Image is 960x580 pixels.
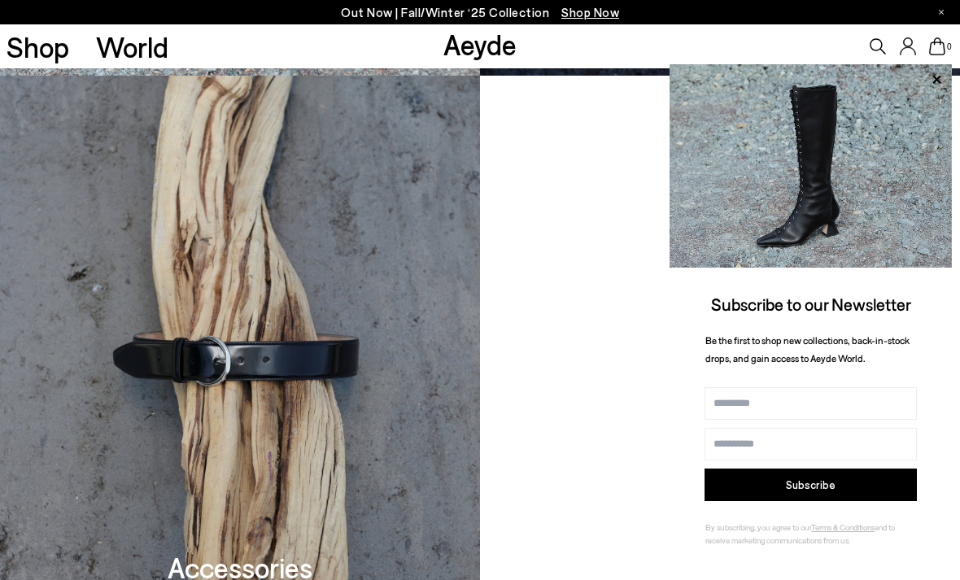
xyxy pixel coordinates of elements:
a: Terms & Conditions [811,522,875,532]
span: Subscribe to our Newsletter [711,294,911,314]
span: 0 [945,42,953,51]
button: Subscribe [705,469,917,501]
a: Aeyde [443,27,517,61]
img: 2a6287a1333c9a56320fd6e7b3c4a9a9.jpg [670,64,952,268]
span: Navigate to /collections/new-in [561,5,619,20]
a: World [96,33,168,61]
a: 0 [929,37,945,55]
span: By subscribing, you agree to our [705,522,811,532]
p: Out Now | Fall/Winter ‘25 Collection [341,2,619,23]
span: Be the first to shop new collections, back-in-stock drops, and gain access to Aeyde World. [705,334,910,364]
a: Shop [7,33,69,61]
